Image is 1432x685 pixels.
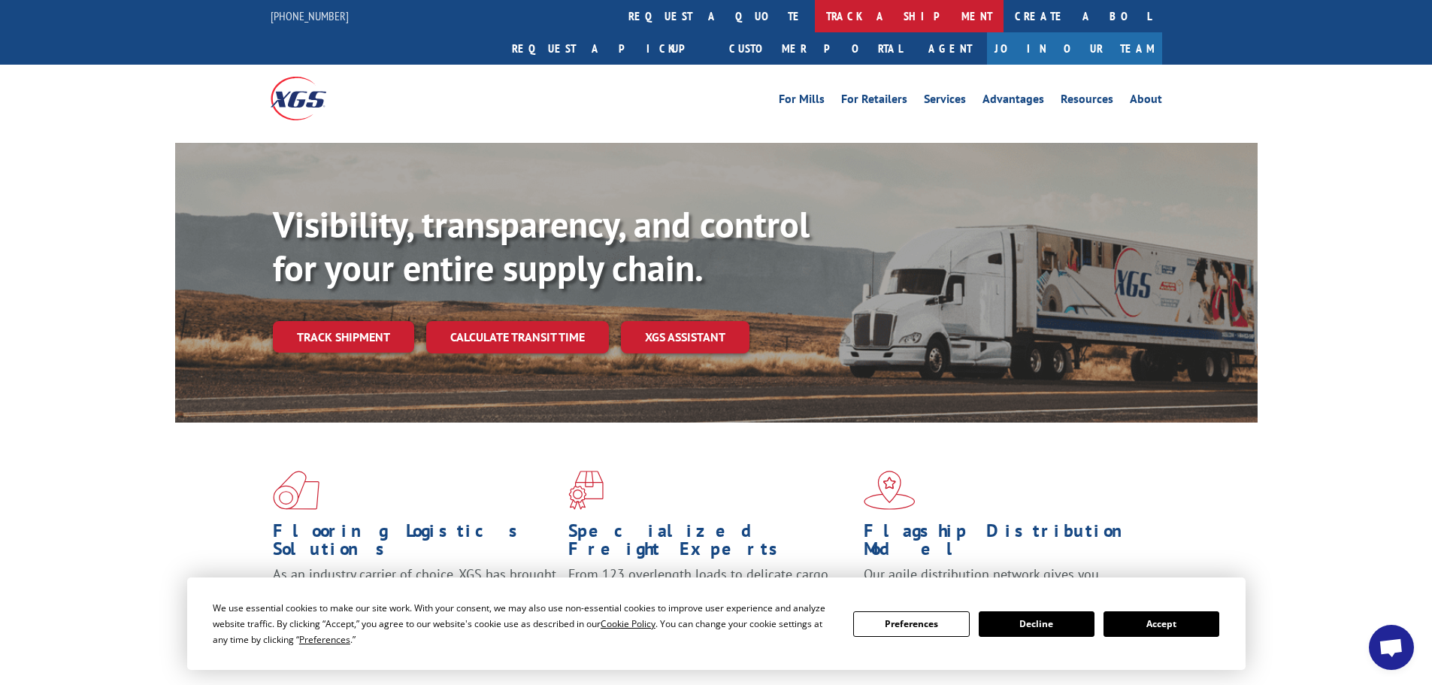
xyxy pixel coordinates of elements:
[621,321,749,353] a: XGS ASSISTANT
[864,565,1140,601] span: Our agile distribution network gives you nationwide inventory management on demand.
[273,321,414,353] a: Track shipment
[273,565,556,619] span: As an industry carrier of choice, XGS has brought innovation and dedication to flooring logistics...
[1130,93,1162,110] a: About
[568,565,852,632] p: From 123 overlength loads to delicate cargo, our experienced staff knows the best way to move you...
[568,522,852,565] h1: Specialized Freight Experts
[913,32,987,65] a: Agent
[273,471,319,510] img: xgs-icon-total-supply-chain-intelligence-red
[213,600,835,647] div: We use essential cookies to make our site work. With your consent, we may also use non-essential ...
[501,32,718,65] a: Request a pickup
[1061,93,1113,110] a: Resources
[982,93,1044,110] a: Advantages
[718,32,913,65] a: Customer Portal
[924,93,966,110] a: Services
[271,8,349,23] a: [PHONE_NUMBER]
[864,522,1148,565] h1: Flagship Distribution Model
[841,93,907,110] a: For Retailers
[426,321,609,353] a: Calculate transit time
[864,471,916,510] img: xgs-icon-flagship-distribution-model-red
[273,522,557,565] h1: Flooring Logistics Solutions
[273,201,810,291] b: Visibility, transparency, and control for your entire supply chain.
[987,32,1162,65] a: Join Our Team
[853,611,969,637] button: Preferences
[568,471,604,510] img: xgs-icon-focused-on-flooring-red
[779,93,825,110] a: For Mills
[601,617,655,630] span: Cookie Policy
[1104,611,1219,637] button: Accept
[187,577,1246,670] div: Cookie Consent Prompt
[979,611,1094,637] button: Decline
[1369,625,1414,670] div: Open chat
[299,633,350,646] span: Preferences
